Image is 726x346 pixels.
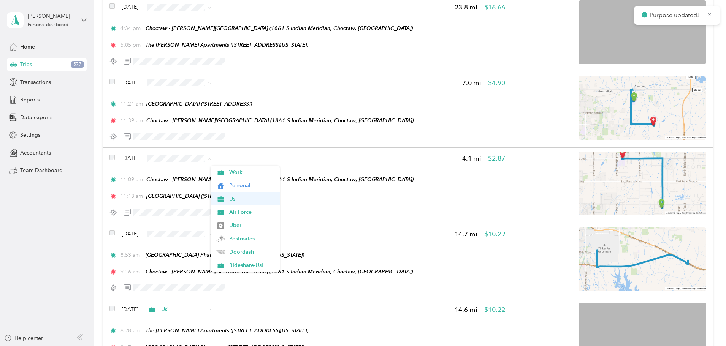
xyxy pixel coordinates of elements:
img: Legacy Icon [Postmates] [216,235,225,242]
div: Personal dashboard [28,23,68,27]
span: [DATE] [122,79,138,87]
span: [GEOGRAPHIC_DATA] Pharmacy ([STREET_ADDRESS][US_STATE]) [146,252,304,258]
span: Home [20,43,35,51]
span: The [PERSON_NAME] Apartments ([STREET_ADDRESS][US_STATE]) [146,42,308,48]
span: 8:53 am [120,251,142,259]
span: Choctaw - [PERSON_NAME][GEOGRAPHIC_DATA] (1861 S Indian Meridian, Choctaw, [GEOGRAPHIC_DATA]) [146,176,414,182]
p: Purpose updated! [650,11,701,20]
span: Rideshare-Usi [229,261,274,269]
span: 8:28 am [120,327,142,335]
span: 7.0 mi [462,78,481,88]
iframe: Everlance-gr Chat Button Frame [683,303,726,346]
span: Accountants [20,149,51,157]
span: [DATE] [122,154,138,162]
span: Choctaw - [PERSON_NAME][GEOGRAPHIC_DATA] (1861 S Indian Meridian, Choctaw, [GEOGRAPHIC_DATA]) [146,117,414,123]
span: Usi [161,305,206,313]
span: Settings [20,131,40,139]
img: minimap [579,152,706,215]
span: [DATE] [122,3,138,11]
span: $10.29 [484,229,505,239]
span: 11:21 am [120,100,143,108]
span: 4.1 mi [462,154,481,163]
img: minimap [579,76,706,140]
span: $16.66 [484,3,505,12]
span: $10.22 [484,305,505,314]
img: Legacy Icon [Uber] [217,222,224,229]
span: [GEOGRAPHIC_DATA] ([STREET_ADDRESS]) [146,193,252,199]
img: Legacy Icon [Doordash] [216,250,225,254]
span: Air Force [229,208,274,216]
span: Personal [229,182,274,190]
span: Team Dashboard [20,166,63,174]
span: 23.8 mi [455,3,477,12]
span: 9:16 am [120,268,142,276]
div: [PERSON_NAME] [28,12,75,20]
span: 4:34 pm [120,24,142,32]
span: 11:09 am [120,175,143,183]
img: minimap [579,227,706,291]
span: [DATE] [122,305,138,313]
span: Doordash [229,248,274,256]
span: Transactions [20,78,51,86]
span: The [PERSON_NAME] Apartments ([STREET_ADDRESS][US_STATE]) [146,327,308,333]
span: Uber [229,221,274,229]
span: 14.6 mi [455,305,477,314]
span: [GEOGRAPHIC_DATA] ([STREET_ADDRESS]) [146,101,252,107]
img: minimap [579,0,706,64]
span: $4.90 [488,78,505,88]
span: Work [229,168,274,176]
span: Choctaw - [PERSON_NAME][GEOGRAPHIC_DATA] (1861 S Indian Meridian, Choctaw, [GEOGRAPHIC_DATA]) [146,269,413,275]
span: 14.7 mi [455,229,477,239]
span: 11:18 am [120,192,143,200]
span: [DATE] [122,230,138,238]
span: Data exports [20,114,52,122]
span: Trips [20,60,32,68]
span: Postmates [229,235,274,243]
button: Help center [4,334,43,342]
span: Choctaw - [PERSON_NAME][GEOGRAPHIC_DATA] (1861 S Indian Meridian, Choctaw, [GEOGRAPHIC_DATA]) [146,25,413,31]
span: $2.87 [488,154,505,163]
span: Usi [229,195,274,203]
span: 5:05 pm [120,41,142,49]
span: 11:39 am [120,117,143,125]
span: Reports [20,96,40,104]
span: 577 [71,61,84,68]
